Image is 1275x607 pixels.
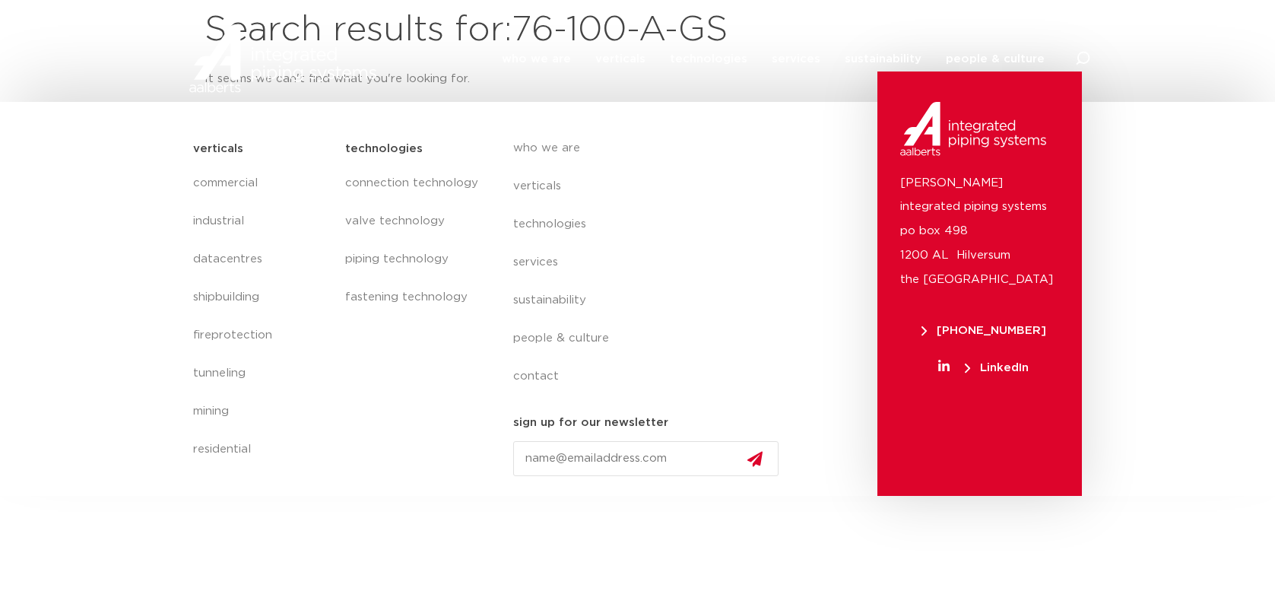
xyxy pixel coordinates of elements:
a: people & culture [946,28,1045,90]
nav: Menu [193,164,331,469]
a: fireprotection [193,316,331,354]
a: mining [193,392,331,431]
a: technologies [670,28,747,90]
nav: Menu [345,164,482,316]
h5: sign up for our newsletter [513,411,668,435]
a: verticals [595,28,645,90]
a: fastening technology [345,278,482,316]
p: [PERSON_NAME] integrated piping systems po box 498 1200 AL Hilversum the [GEOGRAPHIC_DATA] [900,171,1059,293]
img: send.svg [747,451,763,467]
h5: verticals [193,137,243,161]
a: who we are [502,28,571,90]
a: LinkedIn [900,362,1067,373]
h5: technologies [345,137,423,161]
a: valve technology [345,202,482,240]
a: contact [513,358,791,396]
span: LinkedIn [965,362,1029,373]
a: verticals [513,167,791,205]
a: sustainability [513,281,791,319]
a: technologies [513,205,791,243]
a: shipbuilding [193,278,331,316]
a: piping technology [345,240,482,278]
a: people & culture [513,319,791,358]
a: services [772,28,820,90]
a: tunneling [193,354,331,392]
a: services [513,243,791,281]
a: commercial [193,164,331,202]
nav: Menu [502,28,1045,90]
a: residential [193,431,331,469]
a: who we are [513,129,791,167]
nav: Menu [513,129,791,396]
a: datacentres [193,240,331,278]
a: connection technology [345,164,482,202]
input: name@emailaddress.com [513,441,779,476]
span: [PHONE_NUMBER] [921,325,1046,336]
a: industrial [193,202,331,240]
a: sustainability [845,28,921,90]
a: [PHONE_NUMBER] [900,325,1067,336]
